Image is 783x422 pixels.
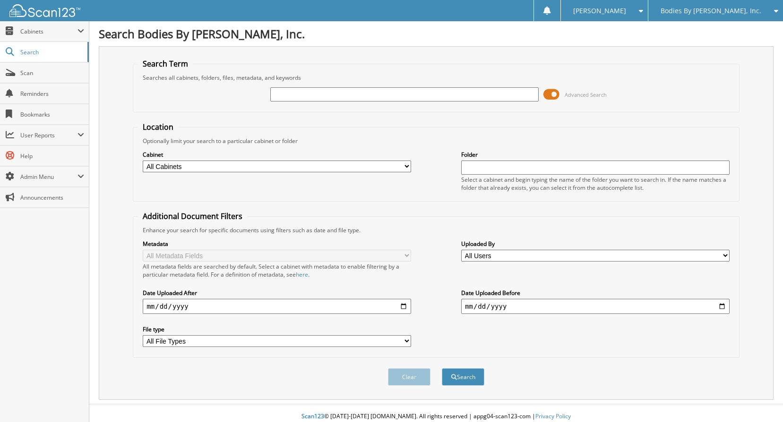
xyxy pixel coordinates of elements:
[661,8,761,14] span: Bodies By [PERSON_NAME], Inc.
[138,211,247,221] legend: Additional Document Filters
[535,412,571,420] a: Privacy Policy
[296,270,308,279] a: here
[143,240,411,248] label: Metadata
[565,91,607,98] span: Advanced Search
[573,8,626,14] span: [PERSON_NAME]
[138,137,734,145] div: Optionally limit your search to a particular cabinet or folder
[99,26,774,42] h1: Search Bodies By [PERSON_NAME], Inc.
[143,299,411,314] input: start
[143,262,411,279] div: All metadata fields are searched by default. Select a cabinet with metadata to enable filtering b...
[20,194,84,202] span: Announcements
[20,90,84,98] span: Reminders
[388,368,430,386] button: Clear
[442,368,484,386] button: Search
[143,325,411,333] label: File type
[20,48,83,56] span: Search
[20,69,84,77] span: Scan
[20,27,77,35] span: Cabinets
[461,289,730,297] label: Date Uploaded Before
[138,74,734,82] div: Searches all cabinets, folders, files, metadata, and keywords
[20,173,77,181] span: Admin Menu
[20,131,77,139] span: User Reports
[461,299,730,314] input: end
[461,176,730,192] div: Select a cabinet and begin typing the name of the folder you want to search in. If the name match...
[138,226,734,234] div: Enhance your search for specific documents using filters such as date and file type.
[301,412,324,420] span: Scan123
[143,289,411,297] label: Date Uploaded After
[138,59,193,69] legend: Search Term
[20,110,84,118] span: Bookmarks
[20,152,84,160] span: Help
[461,151,730,159] label: Folder
[138,122,178,132] legend: Location
[461,240,730,248] label: Uploaded By
[9,4,80,17] img: scan123-logo-white.svg
[143,151,411,159] label: Cabinet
